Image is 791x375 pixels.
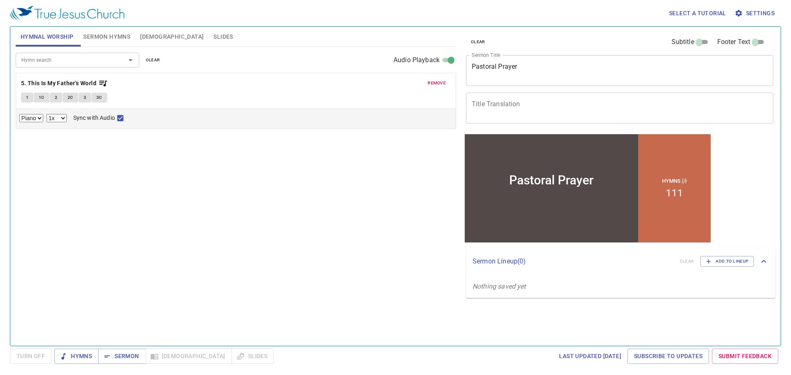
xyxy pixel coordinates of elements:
span: [DEMOGRAPHIC_DATA] [140,32,204,42]
button: 1 [21,93,33,102]
select: Select Track [19,114,43,122]
span: 3 [84,94,86,101]
iframe: from-child [463,132,713,245]
a: Last updated [DATE] [556,349,625,364]
span: Add to Lineup [706,258,749,265]
b: 5. This Is My Father's World [21,78,96,89]
span: Hymns [61,351,92,361]
span: Audio Playback [393,55,440,65]
a: Subscribe to Updates [627,349,709,364]
span: Sermon Hymns [83,32,130,42]
div: Sermon Lineup(0)clearAdd to Lineup [466,248,775,275]
p: Sermon Lineup ( 0 ) [473,256,673,266]
select: Playback Rate [47,114,67,122]
span: 2 [55,94,57,101]
span: remove [428,79,446,87]
button: clear [466,37,490,47]
span: Settings [736,8,775,19]
button: 2 [50,93,62,102]
span: Subscribe to Updates [634,351,702,361]
button: remove [423,78,451,88]
span: Subtitle [672,37,694,47]
span: Last updated [DATE] [559,351,621,361]
span: 2C [68,94,73,101]
span: Sermon [105,351,139,361]
span: 1 [26,94,28,101]
button: 3C [91,93,107,102]
span: Sync with Audio [73,114,115,122]
button: Sermon [98,349,145,364]
button: clear [141,55,165,65]
span: clear [471,38,485,46]
button: 1C [34,93,49,102]
button: Select a tutorial [666,6,730,21]
img: True Jesus Church [10,6,124,21]
button: 2C [63,93,78,102]
button: 3 [79,93,91,102]
textarea: Pastoral Prayer [472,63,768,78]
a: Submit Feedback [712,349,778,364]
span: Slides [213,32,233,42]
button: Open [125,54,136,66]
span: 1C [39,94,44,101]
span: Hymnal Worship [21,32,74,42]
span: Footer Text [717,37,751,47]
span: Submit Feedback [718,351,772,361]
span: 3C [96,94,102,101]
button: 5. This Is My Father's World [21,78,108,89]
button: Add to Lineup [700,256,754,267]
i: Nothing saved yet [473,282,526,290]
span: clear [146,56,160,64]
button: Hymns [54,349,98,364]
span: Select a tutorial [669,8,726,19]
button: Settings [733,6,778,21]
